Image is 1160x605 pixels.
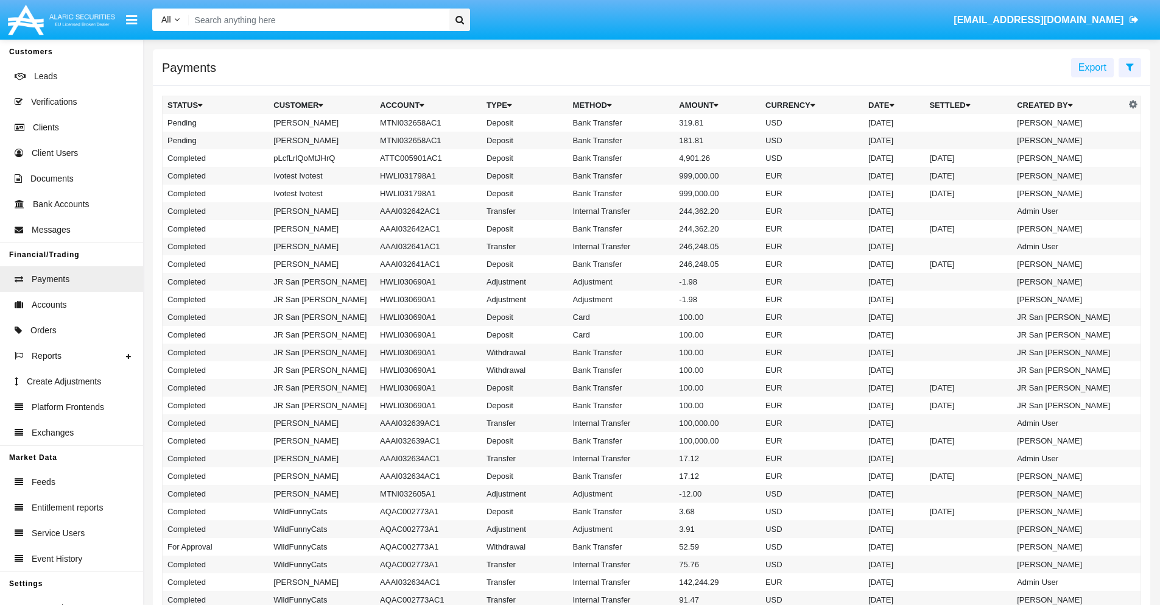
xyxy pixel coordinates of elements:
td: EUR [761,361,863,379]
td: USD [761,132,863,149]
td: Bank Transfer [568,432,675,450]
td: Completed [163,503,269,520]
td: Admin User [1012,450,1125,467]
td: [DATE] [863,220,924,238]
td: MTNI032658AC1 [375,132,482,149]
th: Status [163,96,269,115]
td: -1.98 [674,291,761,308]
td: Completed [163,238,269,255]
th: Settled [924,96,1012,115]
td: 181.81 [674,132,761,149]
td: [DATE] [924,255,1012,273]
td: EUR [761,308,863,326]
td: [DATE] [924,167,1012,185]
td: EUR [761,291,863,308]
td: Bank Transfer [568,467,675,485]
td: Completed [163,202,269,220]
td: Bank Transfer [568,503,675,520]
img: Logo image [6,2,117,38]
td: Completed [163,308,269,326]
td: MTNI032658AC1 [375,114,482,132]
td: [PERSON_NAME] [269,573,375,591]
td: EUR [761,379,863,397]
td: USD [761,485,863,503]
td: Completed [163,255,269,273]
td: Deposit [482,255,568,273]
span: Event History [32,553,82,565]
td: 17.12 [674,450,761,467]
td: [DATE] [863,538,924,556]
td: AAAI032634AC1 [375,573,482,591]
span: Client Users [32,147,78,160]
td: AAAI032642AC1 [375,220,482,238]
td: EUR [761,238,863,255]
td: EUR [761,255,863,273]
td: 999,000.00 [674,185,761,202]
td: -12.00 [674,485,761,503]
td: [PERSON_NAME] [1012,432,1125,450]
td: [DATE] [863,132,924,149]
span: Clients [33,121,59,134]
td: 100,000.00 [674,432,761,450]
td: 100.00 [674,344,761,361]
td: Completed [163,397,269,414]
td: Bank Transfer [568,538,675,556]
span: Feeds [32,476,55,489]
td: EUR [761,185,863,202]
td: USD [761,114,863,132]
th: Created By [1012,96,1125,115]
td: [DATE] [863,573,924,591]
td: [PERSON_NAME] [1012,485,1125,503]
td: Bank Transfer [568,114,675,132]
td: Transfer [482,238,568,255]
td: [DATE] [863,238,924,255]
td: [DATE] [863,397,924,414]
td: Bank Transfer [568,220,675,238]
td: WildFunnyCats [269,556,375,573]
td: Adjustment [482,291,568,308]
td: Deposit [482,149,568,167]
td: Deposit [482,397,568,414]
td: [DATE] [924,185,1012,202]
td: Withdrawal [482,361,568,379]
span: Verifications [31,96,77,108]
td: Completed [163,573,269,591]
td: Completed [163,185,269,202]
td: [DATE] [924,432,1012,450]
td: AAAI032634AC1 [375,450,482,467]
td: [PERSON_NAME] [1012,255,1125,273]
td: Deposit [482,185,568,202]
td: [DATE] [863,450,924,467]
td: Adjustment [482,485,568,503]
td: EUR [761,397,863,414]
td: Completed [163,450,269,467]
td: [PERSON_NAME] [269,220,375,238]
span: Reports [32,350,62,363]
td: Completed [163,520,269,538]
span: Payments [32,273,69,286]
td: 100,000.00 [674,414,761,432]
span: Entitlement reports [32,501,104,514]
td: Withdrawal [482,344,568,361]
td: HWLI030690A1 [375,326,482,344]
span: Create Adjustments [27,375,101,388]
td: [DATE] [863,503,924,520]
td: -1.98 [674,273,761,291]
th: Method [568,96,675,115]
td: Adjustment [568,520,675,538]
td: HWLI031798A1 [375,185,482,202]
td: [PERSON_NAME] [1012,220,1125,238]
td: Deposit [482,308,568,326]
td: Pending [163,114,269,132]
td: 999,000.00 [674,167,761,185]
td: AAAI032639AC1 [375,432,482,450]
span: [EMAIL_ADDRESS][DOMAIN_NAME] [954,15,1123,25]
td: JR San [PERSON_NAME] [1012,344,1125,361]
td: [PERSON_NAME] [1012,520,1125,538]
td: Completed [163,361,269,379]
td: JR San [PERSON_NAME] [1012,326,1125,344]
td: Deposit [482,132,568,149]
td: 244,362.20 [674,202,761,220]
td: For Approval [163,538,269,556]
td: EUR [761,326,863,344]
